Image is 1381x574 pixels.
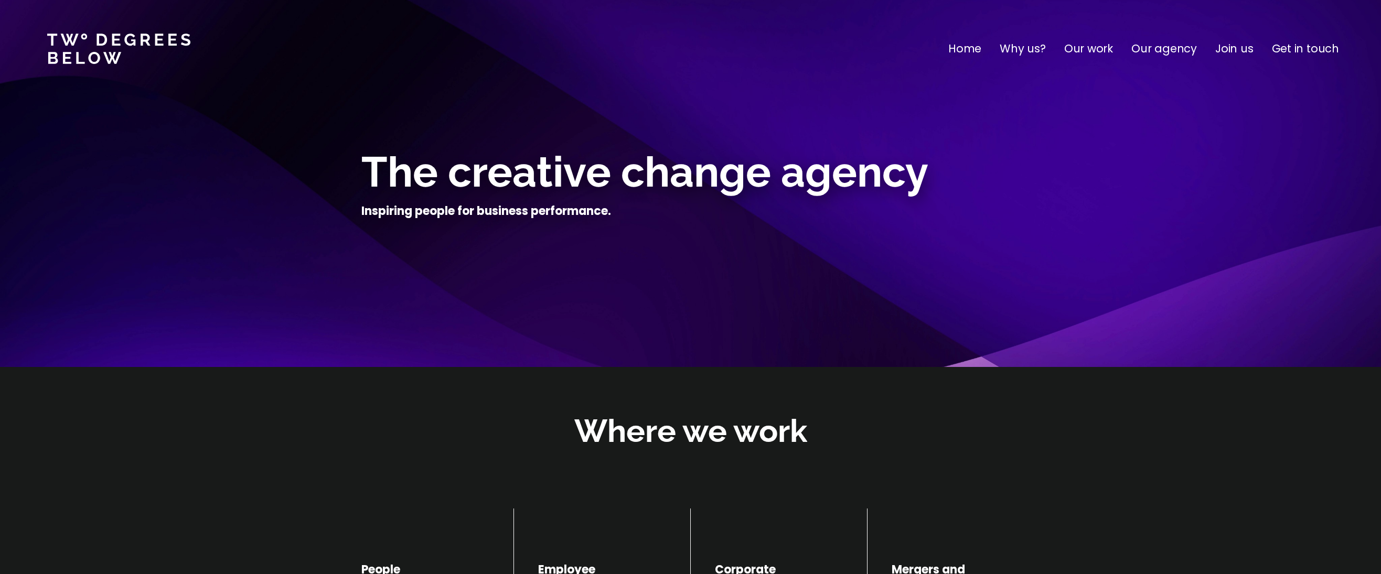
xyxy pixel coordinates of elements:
[1131,40,1197,57] a: Our agency
[361,147,928,197] span: The creative change agency
[574,410,807,452] h2: Where we work
[361,203,611,219] h4: Inspiring people for business performance.
[1000,40,1046,57] a: Why us?
[948,40,981,57] a: Home
[1272,40,1339,57] a: Get in touch
[1215,40,1254,57] a: Join us
[1064,40,1113,57] a: Our work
